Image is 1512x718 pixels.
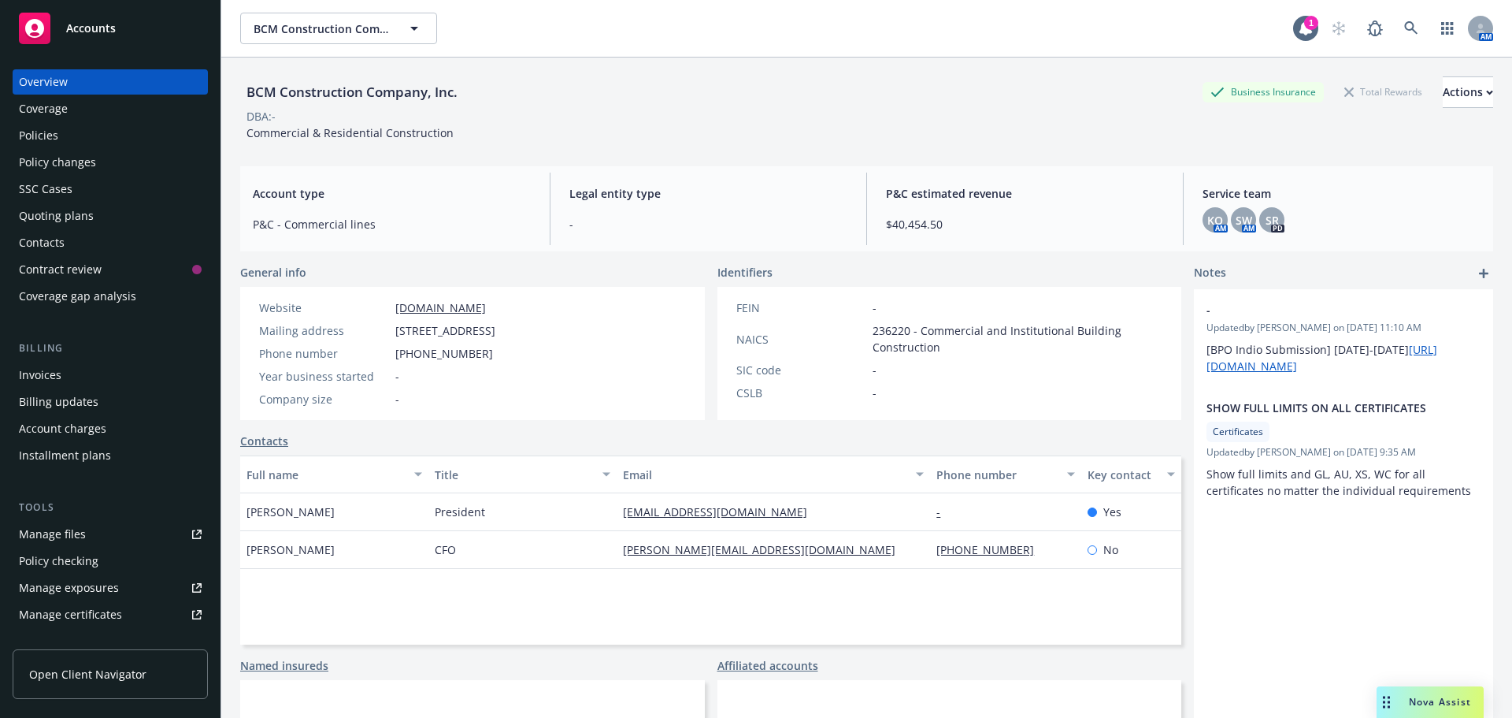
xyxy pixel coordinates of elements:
[623,467,906,483] div: Email
[240,433,288,449] a: Contacts
[623,542,908,557] a: [PERSON_NAME][EMAIL_ADDRESS][DOMAIN_NAME]
[936,504,953,519] a: -
[1206,467,1471,498] span: Show full limits and GL, AU, XS, WC for all certificates no matter the individual requirements
[13,96,208,121] a: Coverage
[717,264,773,281] span: Identifiers
[13,257,208,282] a: Contract review
[13,284,208,309] a: Coverage gap analysis
[19,575,119,601] div: Manage exposures
[1081,456,1181,493] button: Key contact
[13,340,208,356] div: Billing
[1266,212,1279,229] span: SR
[13,522,208,547] a: Manage files
[1206,321,1480,335] span: Updated by [PERSON_NAME] on [DATE] 11:10 AM
[259,391,389,407] div: Company size
[19,69,68,95] div: Overview
[259,368,389,385] div: Year business started
[13,6,208,50] a: Accounts
[13,203,208,229] a: Quoting plans
[569,216,847,233] span: -
[1377,686,1396,718] div: Drag to move
[19,443,111,468] div: Installment plans
[19,96,68,121] div: Coverage
[873,299,876,316] span: -
[1203,82,1324,102] div: Business Insurance
[395,300,486,315] a: [DOMAIN_NAME]
[1323,13,1354,44] a: Start snowing
[1213,425,1263,439] span: Certificates
[936,467,1057,483] div: Phone number
[1236,212,1252,229] span: SW
[240,82,464,102] div: BCM Construction Company, Inc.
[246,467,405,483] div: Full name
[1207,212,1223,229] span: KO
[19,123,58,148] div: Policies
[886,216,1164,233] span: $40,454.50
[1474,264,1493,283] a: add
[736,299,866,316] div: FEIN
[1103,541,1118,558] span: No
[19,284,136,309] div: Coverage gap analysis
[259,322,389,339] div: Mailing address
[13,549,208,574] a: Policy checking
[13,150,208,175] a: Policy changes
[736,385,866,401] div: CSLB
[19,230,65,255] div: Contacts
[1304,16,1318,30] div: 1
[19,522,86,547] div: Manage files
[623,504,820,519] a: [EMAIL_ADDRESS][DOMAIN_NAME]
[1206,341,1480,374] p: [BPO Indio Submission] [DATE]-[DATE]
[1088,467,1158,483] div: Key contact
[1206,302,1440,318] span: -
[395,322,495,339] span: [STREET_ADDRESS]
[246,108,276,125] div: DBA: -
[936,542,1047,557] a: [PHONE_NUMBER]
[1409,695,1471,709] span: Nova Assist
[13,230,208,255] a: Contacts
[246,504,335,520] span: [PERSON_NAME]
[240,657,328,674] a: Named insureds
[13,629,208,654] a: Manage claims
[1359,13,1391,44] a: Report a Bug
[569,185,847,202] span: Legal entity type
[240,264,306,281] span: General info
[253,216,531,233] span: P&C - Commercial lines
[428,456,617,493] button: Title
[1194,387,1493,512] div: SHOW FULL LIMITS ON ALL CERTIFICATESCertificatesUpdatedby [PERSON_NAME] on [DATE] 9:35 AMShow ful...
[886,185,1164,202] span: P&C estimated revenue
[395,368,399,385] span: -
[1203,185,1480,202] span: Service team
[19,203,94,229] div: Quoting plans
[873,322,1163,355] span: 236220 - Commercial and Institutional Building Construction
[13,416,208,441] a: Account charges
[259,345,389,362] div: Phone number
[1194,264,1226,283] span: Notes
[1443,76,1493,108] button: Actions
[240,13,437,44] button: BCM Construction Company, Inc.
[736,362,866,378] div: SIC code
[1443,77,1493,107] div: Actions
[13,389,208,415] a: Billing updates
[435,467,593,483] div: Title
[13,602,208,627] a: Manage certificates
[240,456,428,493] button: Full name
[19,389,98,415] div: Billing updates
[617,456,930,493] button: Email
[259,299,389,316] div: Website
[19,177,72,202] div: SSC Cases
[13,123,208,148] a: Policies
[435,541,456,558] span: CFO
[717,657,818,674] a: Affiliated accounts
[13,575,208,601] span: Manage exposures
[1103,504,1121,520] span: Yes
[1395,13,1427,44] a: Search
[873,385,876,401] span: -
[246,541,335,558] span: [PERSON_NAME]
[395,345,493,362] span: [PHONE_NUMBER]
[1206,445,1480,459] span: Updated by [PERSON_NAME] on [DATE] 9:35 AM
[254,20,390,37] span: BCM Construction Company, Inc.
[13,69,208,95] a: Overview
[19,416,106,441] div: Account charges
[435,504,485,520] span: President
[253,185,531,202] span: Account type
